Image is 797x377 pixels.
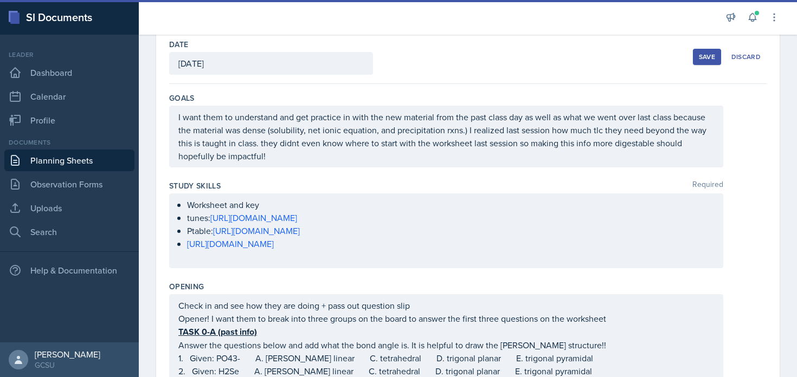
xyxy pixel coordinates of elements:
label: Date [169,39,188,50]
a: Observation Forms [4,173,134,195]
p: Check in and see how they are doing + pass out question slip [178,299,714,312]
label: Opening [169,281,204,292]
div: Save [699,53,715,61]
p: Ptable: [187,224,714,237]
a: [URL][DOMAIN_NAME] [210,212,297,224]
button: Discard [725,49,767,65]
p: I want them to understand and get practice in with the new material from the past class day as we... [178,110,714,162]
button: Save [693,49,721,65]
p: Answer the questions below and add what the bond angle is. It is helpful to draw the [PERSON_NAME... [178,339,714,352]
div: Leader [4,50,134,60]
label: Study Skills [169,180,221,191]
div: Help & Documentation [4,259,134,281]
a: [URL][DOMAIN_NAME] [213,225,300,237]
a: [URL][DOMAIN_NAME] [187,238,274,250]
u: TASK 0-A (past info) [178,326,257,338]
p: tunes: [187,211,714,224]
div: GCSU [35,360,100,370]
div: Discard [731,53,761,61]
a: Planning Sheets [4,149,134,171]
a: Dashboard [4,62,134,83]
a: Search [4,221,134,243]
p: Opener! I want them to break into three groups on the board to answer the first three questions o... [178,312,714,325]
p: 1. Given: PO43- A. [PERSON_NAME] linear C. tetrahedral D. trigonal planar E. trigonal pyramidal [178,352,714,365]
a: Uploads [4,197,134,219]
div: Documents [4,138,134,147]
a: Profile [4,109,134,131]
p: Worksheet and key [187,198,714,211]
label: Goals [169,93,195,103]
span: Required [692,180,723,191]
div: [PERSON_NAME] [35,349,100,360]
a: Calendar [4,86,134,107]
